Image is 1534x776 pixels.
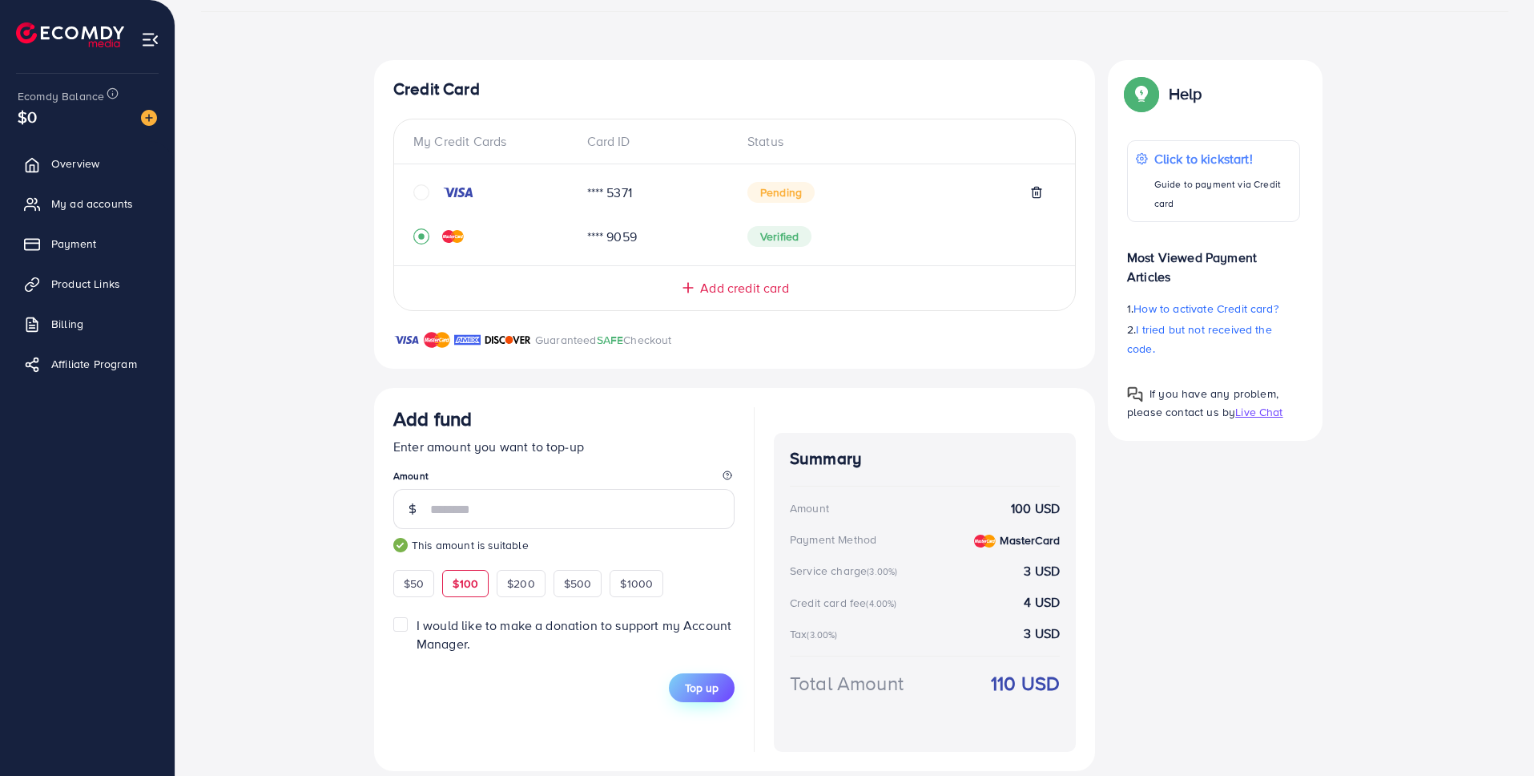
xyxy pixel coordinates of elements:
img: brand [454,330,481,350]
p: 2. [1127,320,1300,358]
a: My ad accounts [12,188,163,220]
p: Guaranteed Checkout [535,330,672,350]
p: 1. [1127,299,1300,318]
a: Product Links [12,268,163,300]
span: $100 [453,576,478,592]
span: $500 [564,576,592,592]
span: Overview [51,156,99,172]
span: Pending [747,182,815,203]
img: menu [141,30,159,49]
div: Credit card fee [790,595,902,611]
img: image [141,110,157,126]
small: (4.00%) [866,597,896,610]
iframe: Chat [1466,704,1522,764]
span: Affiliate Program [51,356,137,372]
legend: Amount [393,469,735,489]
a: Affiliate Program [12,348,163,380]
a: Overview [12,148,163,180]
div: My Credit Cards [413,132,574,151]
span: $50 [404,576,424,592]
img: Popup guide [1127,386,1143,402]
span: My ad accounts [51,196,133,212]
img: credit [442,186,474,199]
h3: Add fund [393,407,472,430]
h4: Summary [790,449,1060,469]
span: I tried but not received the code. [1127,321,1272,357]
span: Top up [685,680,719,696]
small: This amount is suitable [393,537,735,553]
span: Live Chat [1235,404,1282,420]
a: Payment [12,228,163,260]
div: Status [735,132,1056,151]
p: Click to kickstart! [1154,149,1291,168]
p: Enter amount you want to top-up [393,437,735,456]
div: Payment Method [790,531,876,548]
div: Service charge [790,563,902,579]
span: $200 [507,576,535,592]
p: Most Viewed Payment Articles [1127,235,1300,286]
img: guide [393,538,408,552]
strong: 4 USD [1024,593,1060,612]
p: Guide to payment via Credit card [1154,175,1291,213]
img: Popup guide [1127,79,1156,108]
div: Amount [790,500,829,516]
span: Ecomdy Balance [18,88,104,104]
button: Top up [669,673,735,702]
svg: record circle [413,228,429,245]
div: Total Amount [790,669,904,697]
span: $1000 [620,576,653,592]
strong: MasterCard [1000,532,1060,548]
span: Product Links [51,276,120,292]
svg: circle [413,184,429,200]
a: Billing [12,308,163,340]
img: credit [442,230,464,243]
img: brand [485,330,531,350]
strong: 100 USD [1011,499,1060,518]
strong: 3 USD [1024,562,1060,580]
small: (3.00%) [867,565,897,578]
span: If you have any problem, please contact us by [1127,386,1278,420]
span: Verified [747,226,811,247]
span: Payment [51,236,96,252]
span: How to activate Credit card? [1133,301,1278,317]
strong: 3 USD [1024,624,1060,643]
span: Add credit card [700,279,788,297]
img: brand [424,330,450,350]
small: (3.00%) [807,628,837,641]
span: I would like to make a donation to support my Account Manager. [417,616,731,653]
span: Billing [51,316,83,332]
span: $0 [18,105,37,128]
img: logo [16,22,124,47]
div: Tax [790,626,843,642]
div: Card ID [574,132,735,151]
p: Help [1169,84,1202,103]
span: SAFE [597,332,624,348]
h4: Credit Card [393,79,1076,99]
img: credit [974,535,996,548]
img: brand [393,330,420,350]
strong: 110 USD [991,669,1060,697]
